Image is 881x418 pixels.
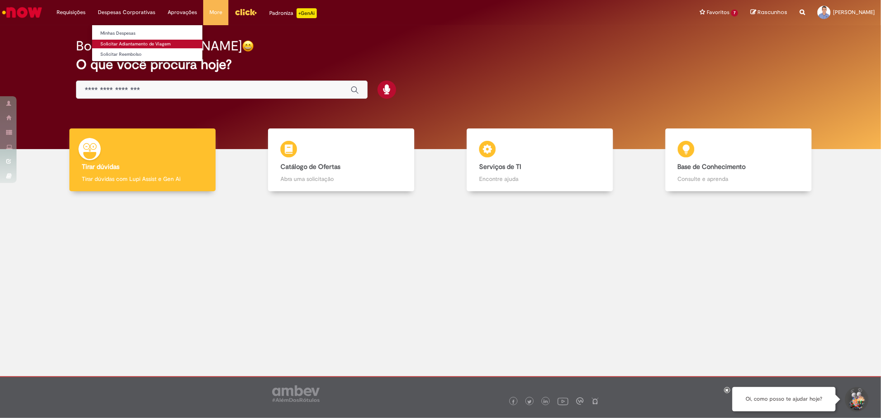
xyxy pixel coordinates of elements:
[750,9,787,17] a: Rascunhos
[57,8,85,17] span: Requisições
[479,175,601,183] p: Encontre ajuda
[209,8,222,17] span: More
[92,25,203,62] ul: Despesas Corporativas
[98,8,155,17] span: Despesas Corporativas
[168,8,197,17] span: Aprovações
[242,40,254,52] img: happy-face.png
[269,8,317,18] div: Padroniza
[280,175,402,183] p: Abra uma solicitação
[297,8,317,18] p: +GenAi
[479,163,521,171] b: Serviços de TI
[527,400,532,404] img: logo_footer_twitter.png
[82,163,119,171] b: Tirar dúvidas
[678,175,799,183] p: Consulte e aprenda
[732,387,836,411] div: Oi, como posso te ajudar hoje?
[43,128,242,192] a: Tirar dúvidas Tirar dúvidas com Lupi Assist e Gen Ai
[731,9,738,17] span: 7
[678,163,746,171] b: Base de Conhecimento
[441,128,639,192] a: Serviços de TI Encontre ajuda
[76,57,805,72] h2: O que você procura hoje?
[844,387,869,412] button: Iniciar Conversa de Suporte
[833,9,875,16] span: [PERSON_NAME]
[92,50,202,59] a: Solicitar Reembolso
[82,175,203,183] p: Tirar dúvidas com Lupi Assist e Gen Ai
[92,29,202,38] a: Minhas Despesas
[92,40,202,49] a: Solicitar Adiantamento de Viagem
[639,128,838,192] a: Base de Conhecimento Consulte e aprenda
[280,163,340,171] b: Catálogo de Ofertas
[707,8,729,17] span: Favoritos
[511,400,515,404] img: logo_footer_facebook.png
[1,4,43,21] img: ServiceNow
[558,396,568,406] img: logo_footer_youtube.png
[76,39,242,53] h2: Boa noite, [PERSON_NAME]
[758,8,787,16] span: Rascunhos
[591,397,599,405] img: logo_footer_naosei.png
[242,128,441,192] a: Catálogo de Ofertas Abra uma solicitação
[544,399,548,404] img: logo_footer_linkedin.png
[576,397,584,405] img: logo_footer_workplace.png
[235,6,257,18] img: click_logo_yellow_360x200.png
[272,385,320,402] img: logo_footer_ambev_rotulo_gray.png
